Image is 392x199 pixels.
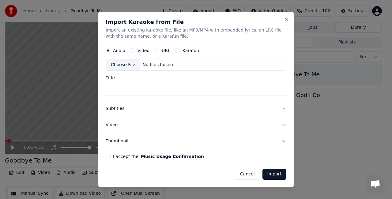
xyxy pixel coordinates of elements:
[138,48,149,53] label: Video
[262,169,286,180] button: Import
[140,62,175,68] div: No file chosen
[113,48,125,53] label: Audio
[106,76,286,80] label: Title
[141,154,204,159] button: I accept the
[162,48,170,53] label: URL
[183,48,199,53] label: Karafun
[106,101,286,117] button: Subtitles
[235,169,260,180] button: Cancel
[106,59,140,70] div: Choose File
[113,154,204,159] label: I accept the
[106,117,286,133] button: Video
[106,133,286,149] button: Thumbnail
[106,19,286,25] h2: Import Karaoke from File
[106,27,286,39] p: Import an existing karaoke file, like an MP3/MP4 with embedded lyrics, an LRC file with the same ...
